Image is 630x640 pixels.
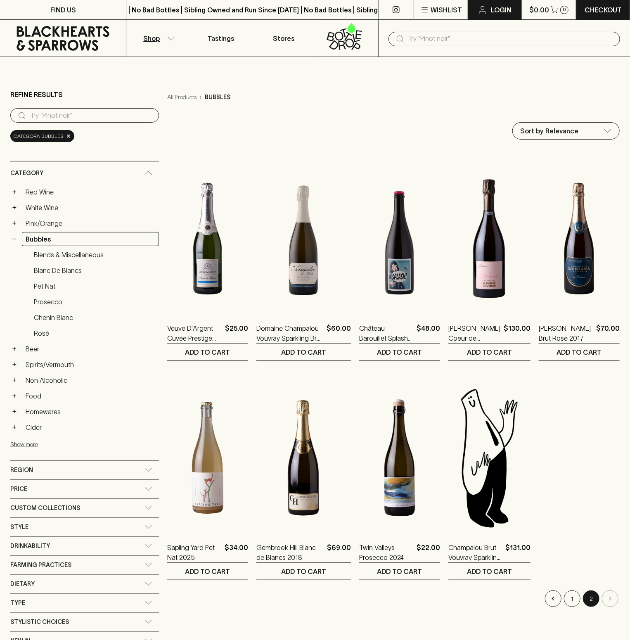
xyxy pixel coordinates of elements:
div: Drinkability [10,537,159,555]
p: $60.00 [327,323,351,343]
img: Twin Valleys Prosecco 2024 [359,386,440,530]
button: − [10,235,19,243]
p: 0 [563,7,566,12]
span: Price [10,484,27,494]
button: ADD TO CART [167,563,248,580]
a: [PERSON_NAME] Brut Rose 2017 [539,323,593,343]
p: $69.00 [327,543,351,562]
button: Go to page 1 [564,590,580,607]
div: Category [10,161,159,185]
button: + [10,219,19,228]
p: $25.00 [225,323,248,343]
span: Stylistic Choices [10,617,69,627]
button: ADD TO CART [448,563,531,580]
span: Dietary [10,579,35,589]
button: Show more [10,436,118,453]
div: Stylistic Choices [10,613,159,631]
button: ADD TO CART [256,344,351,360]
a: Twin Valleys Prosecco 2024 [359,543,413,562]
a: Beer [22,342,159,356]
p: Login [491,5,512,15]
p: Refine Results [10,90,63,100]
a: Non Alcoholic [22,373,159,387]
a: Spirits/Vermouth [22,358,159,372]
p: ADD TO CART [467,567,512,576]
p: Sapling Yard Pet Nat 2025 [167,543,221,562]
div: Sort by Relevance [513,123,619,139]
p: $0.00 [529,5,549,15]
a: [PERSON_NAME] Coeur de [PERSON_NAME] [PERSON_NAME] NV [448,323,500,343]
a: White Wine [22,201,159,215]
span: Category [10,168,43,178]
button: + [10,360,19,369]
p: $22.00 [417,543,440,562]
button: ADD TO CART [448,344,531,360]
div: Custom Collections [10,499,159,517]
button: ADD TO CART [359,344,440,360]
p: Checkout [585,5,622,15]
button: + [10,376,19,384]
p: ADD TO CART [557,347,602,357]
div: Dietary [10,575,159,593]
a: Prosecco [30,295,159,309]
p: Champalou Brut Vouvray Sparkling Chenin Blanc NV MAGNUM [448,543,502,562]
a: Red Wine [22,185,159,199]
span: Category: bubbles [14,132,64,140]
button: + [10,423,19,431]
div: Style [10,518,159,536]
button: Go to previous page [545,590,561,607]
span: Style [10,522,28,532]
p: Shop [143,33,160,43]
button: + [10,188,19,196]
div: Type [10,594,159,612]
a: Blends & Miscellaneous [30,248,159,262]
span: Drinkability [10,541,50,551]
p: $70.00 [596,323,620,343]
p: Tastings [208,33,234,43]
button: Shop [126,20,189,57]
a: Rosé [30,326,159,340]
p: Sort by Relevance [520,126,578,136]
span: Type [10,598,25,608]
p: ADD TO CART [185,347,230,357]
a: Stores [252,20,315,57]
a: Cider [22,420,159,434]
a: Domaine Champalou Vouvray Sparkling Brut [GEOGRAPHIC_DATA] [256,323,323,343]
p: Stores [273,33,294,43]
p: ADD TO CART [185,567,230,576]
p: ADD TO CART [377,347,422,357]
p: ADD TO CART [467,347,512,357]
button: ADD TO CART [256,563,351,580]
img: Sapling Yard Pet Nat 2025 [167,386,248,530]
input: Try "Pinot noir" [408,32,613,45]
button: ADD TO CART [359,563,440,580]
a: All Products [167,93,197,102]
img: Maurice Grumier Coeur de Rose Champagne Rose NV [448,166,531,311]
a: Food [22,389,159,403]
p: ADD TO CART [281,567,326,576]
button: + [10,392,19,400]
a: Veuve D'Argent Cuvée Prestige Blanc de Blancs Brut NV [167,323,222,343]
p: ADD TO CART [281,347,326,357]
img: Domaine Champalou Vouvray Sparkling Brut NV [256,166,351,311]
p: › [200,93,201,102]
span: × [66,132,71,140]
p: FIND US [50,5,76,15]
span: Region [10,465,33,475]
button: + [10,204,19,212]
a: Homewares [22,405,159,419]
p: $48.00 [417,323,440,343]
div: Farming Practices [10,556,159,574]
p: Wishlist [431,5,462,15]
a: Gembrook Hill Blanc de Blancs 2018 [256,543,324,562]
a: Bubbles [22,232,159,246]
p: bubbles [205,93,230,102]
a: Chenin Blanc [30,311,159,325]
p: Château Barouillet Splash Pét-Nat 2020 [359,323,413,343]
